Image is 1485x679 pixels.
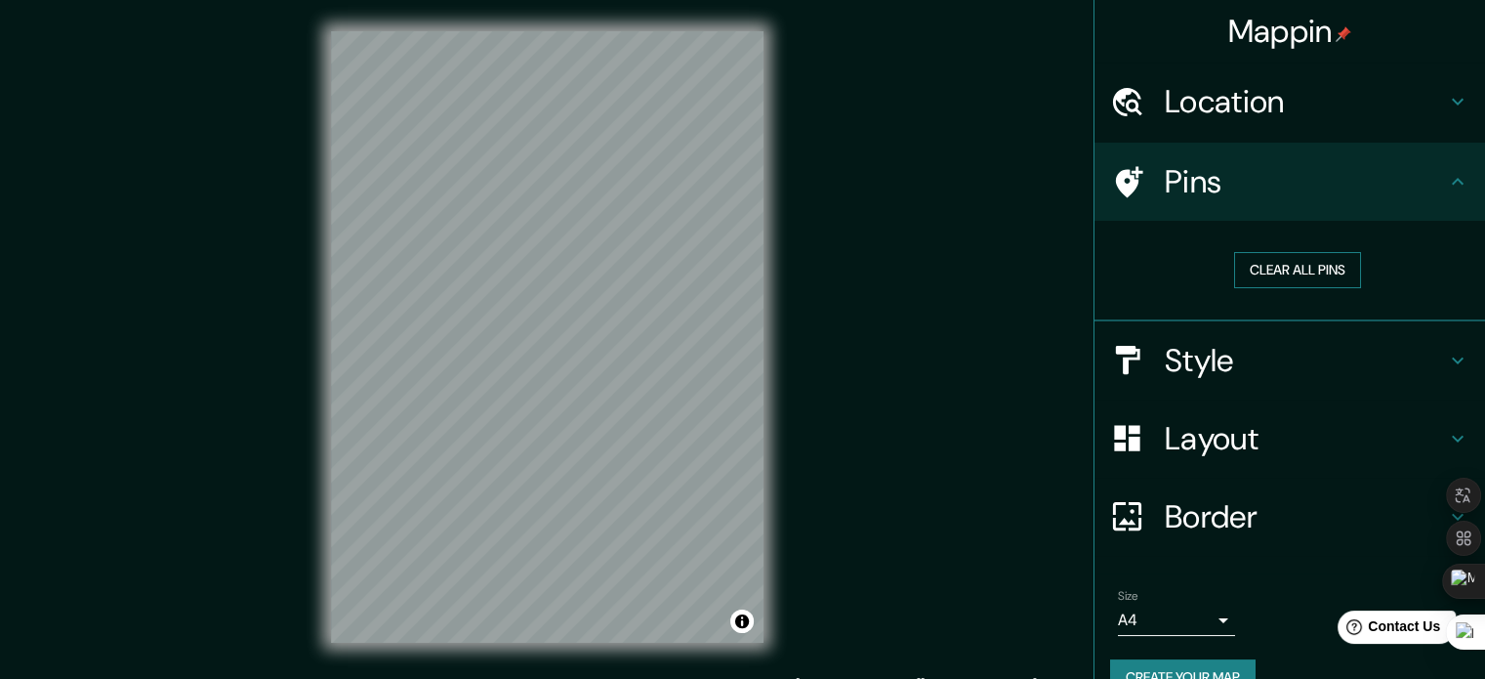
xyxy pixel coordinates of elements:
h4: Location [1165,82,1446,121]
h4: Pins [1165,162,1446,201]
div: Layout [1094,400,1485,478]
h4: Layout [1165,419,1446,458]
button: Clear all pins [1234,252,1361,288]
div: A4 [1118,605,1235,636]
canvas: Map [331,31,763,643]
img: pin-icon.png [1336,26,1351,42]
div: Border [1094,478,1485,556]
button: Toggle attribution [730,610,754,633]
iframe: Help widget launcher [1311,603,1464,658]
div: Pins [1094,143,1485,221]
div: Location [1094,63,1485,141]
h4: Mappin [1228,12,1352,51]
div: Style [1094,321,1485,400]
label: Size [1118,587,1138,604]
h4: Border [1165,497,1446,536]
h4: Style [1165,341,1446,380]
